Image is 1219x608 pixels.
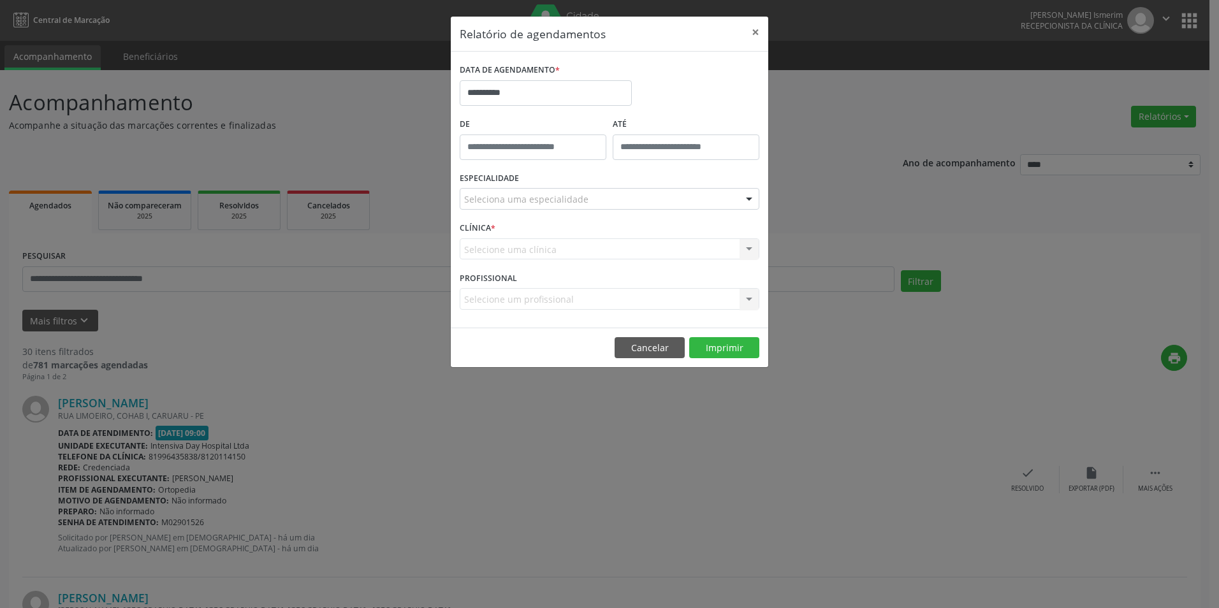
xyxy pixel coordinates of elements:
label: PROFISSIONAL [460,268,517,288]
button: Cancelar [615,337,685,359]
label: CLÍNICA [460,219,495,238]
label: DATA DE AGENDAMENTO [460,61,560,80]
label: ESPECIALIDADE [460,169,519,189]
label: De [460,115,606,134]
span: Seleciona uma especialidade [464,192,588,206]
label: ATÉ [613,115,759,134]
button: Close [743,17,768,48]
button: Imprimir [689,337,759,359]
h5: Relatório de agendamentos [460,25,606,42]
